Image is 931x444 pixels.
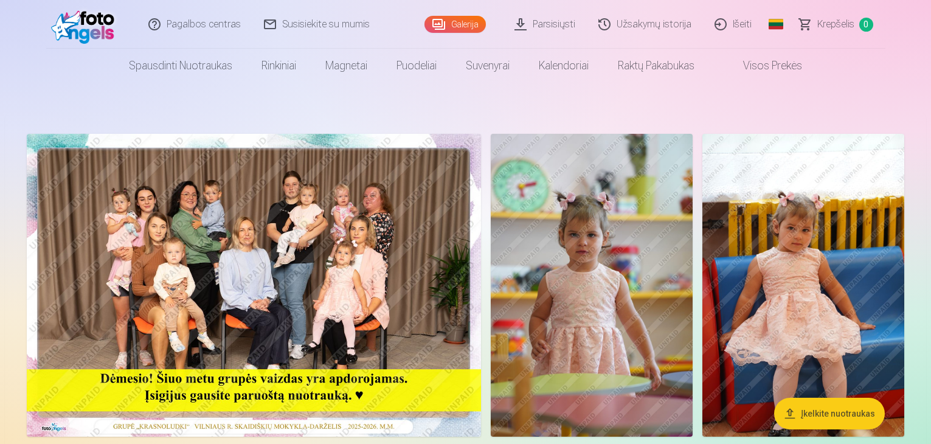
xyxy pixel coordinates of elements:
a: Kalendoriai [524,49,603,83]
a: Rinkiniai [247,49,311,83]
a: Suvenyrai [451,49,524,83]
a: Puodeliai [382,49,451,83]
a: Galerija [424,16,486,33]
img: /fa2 [51,5,121,44]
span: Krepšelis [817,17,854,32]
a: Visos prekės [709,49,817,83]
button: Įkelkite nuotraukas [774,398,885,429]
a: Spausdinti nuotraukas [114,49,247,83]
a: Raktų pakabukas [603,49,709,83]
span: 0 [859,18,873,32]
a: Magnetai [311,49,382,83]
